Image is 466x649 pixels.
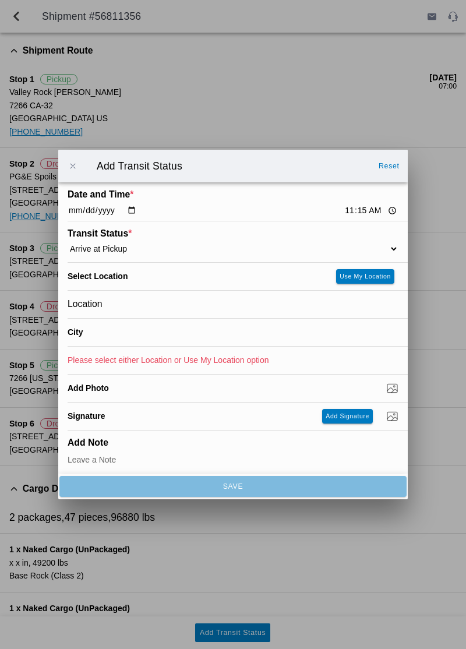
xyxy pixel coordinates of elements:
[68,327,287,337] ion-label: City
[85,160,373,172] ion-title: Add Transit Status
[322,409,373,424] ion-button: Add Signature
[374,157,404,175] ion-button: Reset
[68,438,316,448] ion-label: Add Note
[68,411,105,421] label: Signature
[68,299,103,309] span: Location
[68,189,316,200] ion-label: Date and Time
[68,271,128,281] label: Select Location
[68,228,316,239] ion-label: Transit Status
[68,355,269,365] ion-text: Please select either Location or Use My Location option
[336,269,394,284] ion-button: Use My Location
